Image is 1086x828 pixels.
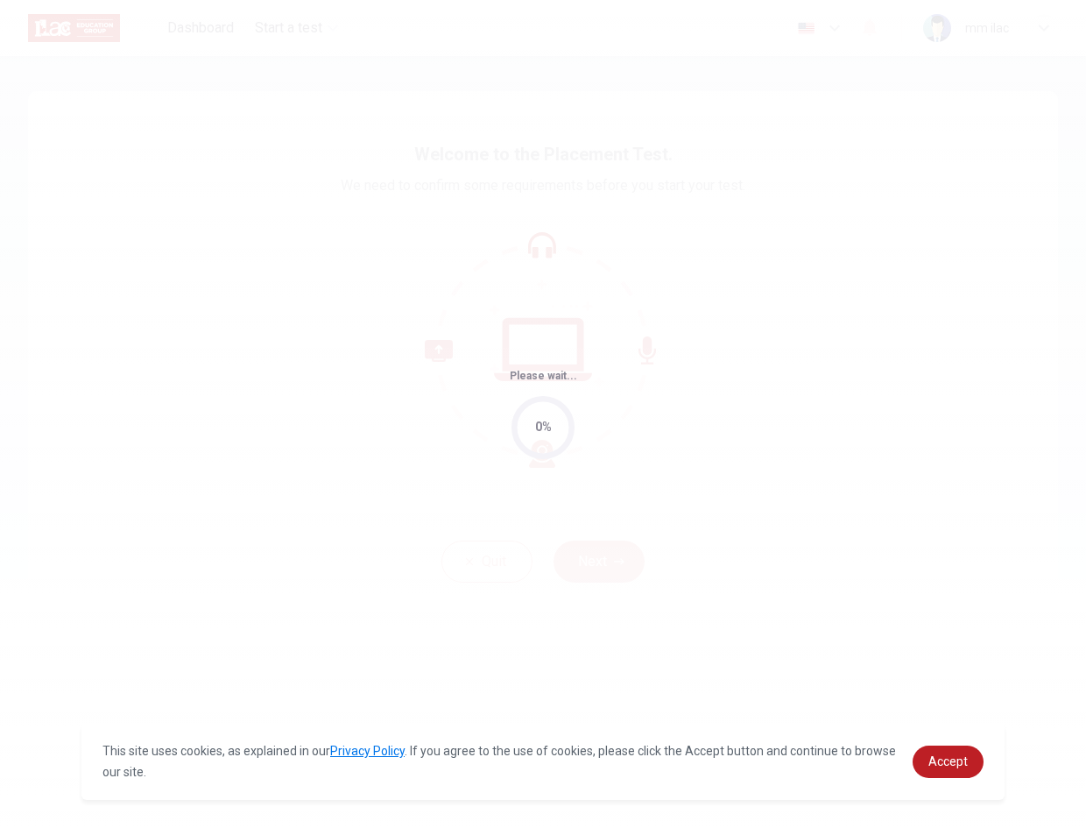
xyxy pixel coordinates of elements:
[102,744,896,779] span: This site uses cookies, as explained in our . If you agree to the use of cookies, please click th...
[535,417,552,437] div: 0%
[928,754,968,768] span: Accept
[330,744,405,758] a: Privacy Policy
[913,746,984,778] a: dismiss cookie message
[81,723,1005,800] div: cookieconsent
[510,370,577,382] span: Please wait...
